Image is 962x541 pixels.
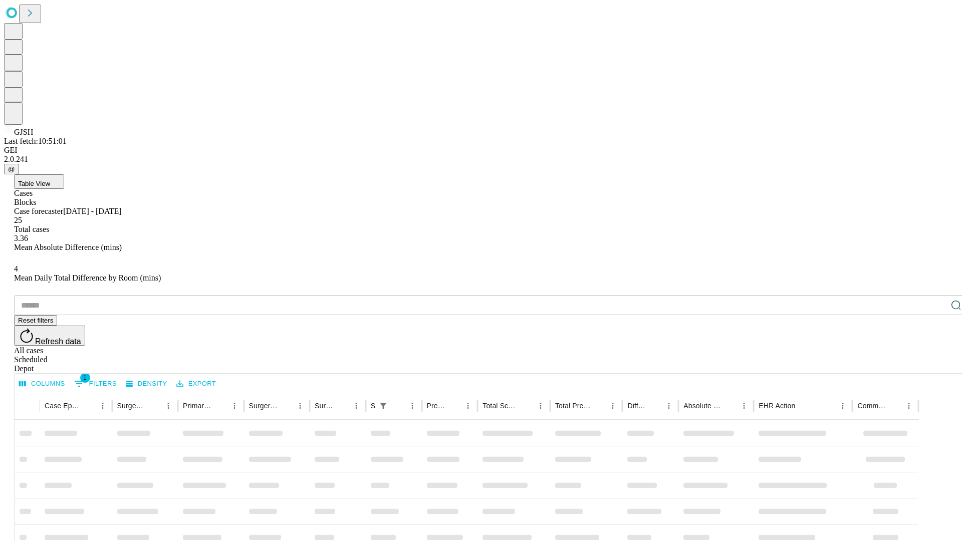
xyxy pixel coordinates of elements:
span: Reset filters [18,317,53,324]
div: Total Scheduled Duration [483,402,519,410]
button: Menu [161,399,175,413]
span: 3.36 [14,234,28,242]
button: Sort [335,399,349,413]
div: Absolute Difference [683,402,722,410]
div: Case Epic Id [45,402,81,410]
button: @ [4,164,19,174]
button: Menu [534,399,548,413]
span: Case forecaster [14,207,63,215]
button: Menu [662,399,676,413]
button: Sort [888,399,902,413]
div: GEI [4,146,958,155]
button: Sort [213,399,227,413]
button: Menu [836,399,850,413]
button: Sort [447,399,461,413]
button: Sort [592,399,606,413]
div: Surgeon Name [117,402,146,410]
button: Sort [279,399,293,413]
div: Scheduled In Room Duration [371,402,375,410]
button: Sort [723,399,737,413]
div: 1 active filter [376,399,390,413]
button: Density [123,376,170,392]
button: Reset filters [14,315,57,326]
button: Menu [902,399,916,413]
span: Mean Daily Total Difference by Room (mins) [14,274,161,282]
button: Select columns [17,376,68,392]
div: 2.0.241 [4,155,958,164]
button: Sort [648,399,662,413]
span: 1 [80,373,90,383]
button: Menu [737,399,751,413]
div: Difference [627,402,647,410]
button: Menu [461,399,475,413]
button: Menu [293,399,307,413]
span: 25 [14,216,22,224]
button: Sort [82,399,96,413]
span: @ [8,165,15,173]
button: Sort [391,399,405,413]
button: Menu [227,399,242,413]
button: Menu [606,399,620,413]
button: Sort [796,399,810,413]
div: Predicted In Room Duration [427,402,446,410]
span: Refresh data [35,337,81,346]
span: Table View [18,180,50,187]
span: Mean Absolute Difference (mins) [14,243,122,251]
div: Primary Service [183,402,212,410]
button: Export [174,376,218,392]
button: Menu [349,399,363,413]
span: 4 [14,264,18,273]
span: GJSH [14,128,33,136]
button: Show filters [72,376,119,392]
div: Surgery Name [249,402,278,410]
button: Table View [14,174,64,189]
button: Refresh data [14,326,85,346]
button: Sort [520,399,534,413]
span: [DATE] - [DATE] [63,207,121,215]
div: Comments [857,402,886,410]
div: Total Predicted Duration [555,402,591,410]
button: Menu [405,399,419,413]
button: Sort [147,399,161,413]
div: Surgery Date [315,402,334,410]
button: Show filters [376,399,390,413]
div: EHR Action [759,402,795,410]
button: Menu [96,399,110,413]
span: Total cases [14,225,49,233]
span: Last fetch: 10:51:01 [4,137,67,145]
